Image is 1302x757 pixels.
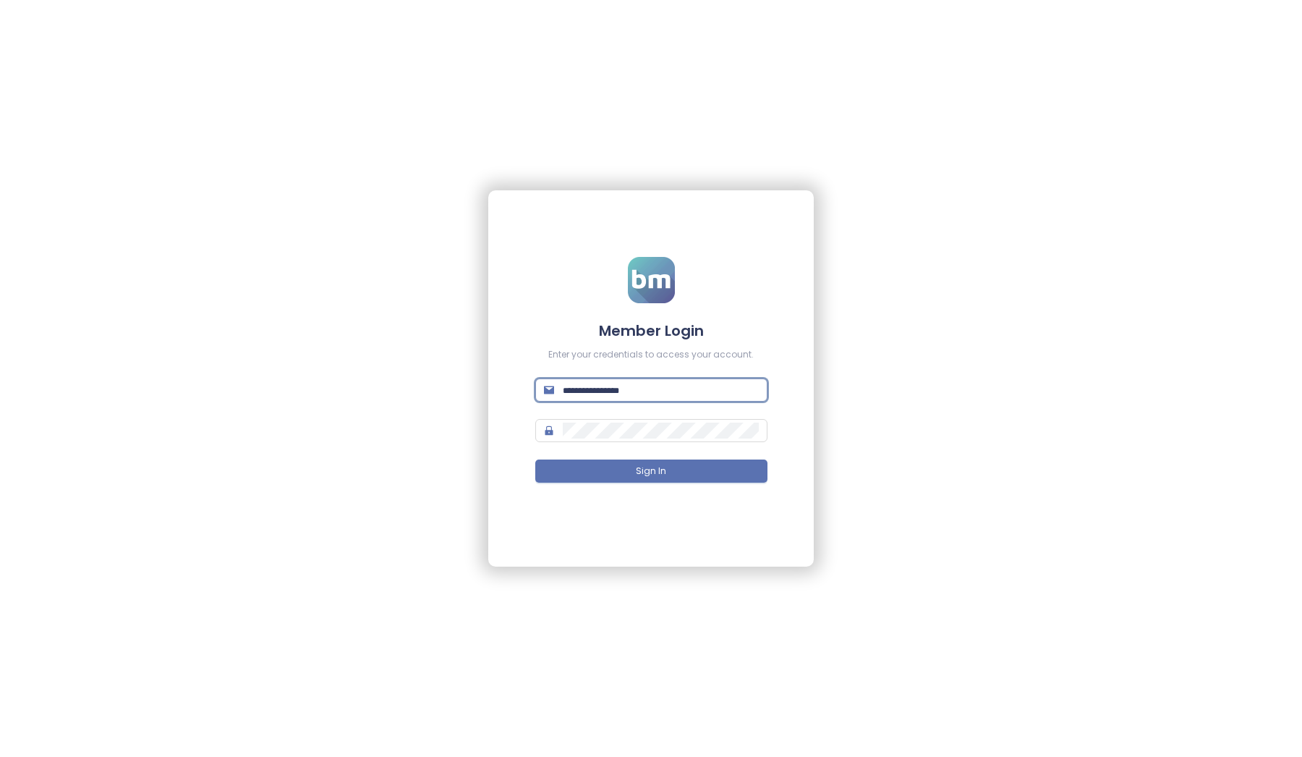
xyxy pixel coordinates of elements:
[544,426,554,436] span: lock
[636,465,666,478] span: Sign In
[544,385,554,395] span: mail
[535,348,767,362] div: Enter your credentials to access your account.
[535,460,767,483] button: Sign In
[535,321,767,341] h4: Member Login
[628,257,675,303] img: logo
